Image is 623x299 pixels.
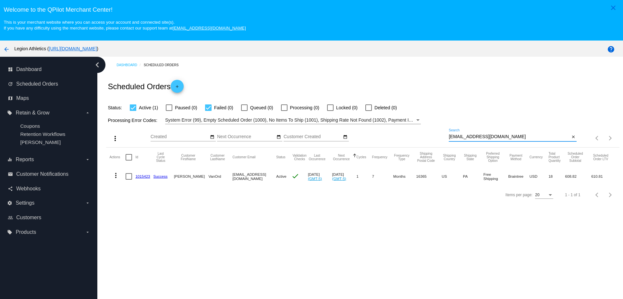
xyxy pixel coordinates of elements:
[548,167,565,186] mat-cell: 18
[111,135,119,142] mat-icon: more_vert
[16,215,41,221] span: Customers
[591,132,604,145] button: Previous page
[16,110,49,116] span: Retain & Grow
[16,200,34,206] span: Settings
[284,134,342,139] input: Customer Created
[442,167,463,186] mat-cell: US
[463,154,478,161] button: Change sorting for ShippingState
[7,110,12,115] i: local_offer
[604,132,617,145] button: Next page
[20,131,65,137] a: Retention Workflows
[570,134,577,140] button: Clear
[571,135,576,140] mat-icon: close
[16,157,34,162] span: Reports
[591,154,610,161] button: Change sorting for LifetimeValue
[336,104,358,112] span: Locked (0)
[135,174,150,178] a: 1015423
[535,193,539,197] span: 20
[290,104,319,112] span: Processing (0)
[144,60,184,70] a: Scheduled Orders
[112,172,120,179] mat-icon: more_vert
[85,230,90,235] i: arrow_drop_down
[232,155,255,159] button: Change sorting for CustomerEmail
[609,4,617,12] mat-icon: close
[506,193,532,197] div: Items per page:
[535,193,553,197] mat-select: Items per page:
[8,184,90,194] a: share Webhooks
[175,104,197,112] span: Paused (0)
[565,193,580,197] div: 1 - 1 of 1
[483,152,502,162] button: Change sorting for PreferredShippingOption
[8,212,90,223] a: people_outline Customers
[548,148,565,167] mat-header-cell: Total Product Quantity
[85,157,90,162] i: arrow_drop_down
[108,80,183,93] h2: Scheduled Orders
[210,135,214,140] mat-icon: date_range
[591,188,604,201] button: Previous page
[151,134,209,139] input: Created
[174,154,202,161] button: Change sorting for CustomerFirstName
[250,104,273,112] span: Queued (0)
[8,172,13,177] i: email
[308,167,332,186] mat-cell: [DATE]
[607,45,615,53] mat-icon: help
[20,139,61,145] a: [PERSON_NAME]
[332,167,357,186] mat-cell: [DATE]
[135,155,138,159] button: Change sorting for Id
[393,154,410,161] button: Change sorting for FrequencyType
[20,123,40,129] a: Coupons
[530,155,543,159] button: Change sorting for CurrencyIso
[16,229,36,235] span: Products
[174,167,208,186] mat-cell: [PERSON_NAME]
[591,167,616,186] mat-cell: 610.81
[416,167,442,186] mat-cell: 16365
[276,135,281,140] mat-icon: date_range
[16,95,29,101] span: Maps
[565,167,592,186] mat-cell: 608.82
[8,169,90,179] a: email Customer Notifications
[332,176,346,181] a: (GMT-5)
[153,152,168,162] button: Change sorting for LastProcessingCycleId
[92,60,103,70] i: chevron_left
[357,167,372,186] mat-cell: 1
[208,154,226,161] button: Change sorting for CustomerLastName
[372,155,387,159] button: Change sorting for Frequency
[508,154,524,161] button: Change sorting for PaymentMethod.Type
[16,81,58,87] span: Scheduled Orders
[8,81,13,87] i: update
[7,200,12,206] i: settings
[8,186,13,191] i: share
[416,152,436,162] button: Change sorting for ShippingPostcode
[173,84,181,92] mat-icon: add
[49,46,97,51] a: [URL][DOMAIN_NAME]
[208,167,232,186] mat-cell: VanOrd
[530,167,549,186] mat-cell: USD
[291,172,299,180] mat-icon: check
[108,105,122,110] span: Status:
[343,135,348,140] mat-icon: date_range
[8,79,90,89] a: update Scheduled Orders
[4,20,246,30] small: This is your merchant website where you can access your account and connected site(s). If you hav...
[442,154,457,161] button: Change sorting for ShippingCountry
[139,104,158,112] span: Active (1)
[565,152,586,162] button: Change sorting for Subtotal
[449,134,570,139] input: Search
[165,116,421,124] mat-select: Filter by Processing Error Codes
[85,110,90,115] i: arrow_drop_down
[16,186,41,192] span: Webhooks
[483,167,508,186] mat-cell: Free Shipping
[109,148,126,167] mat-header-cell: Actions
[16,171,68,177] span: Customer Notifications
[291,148,308,167] mat-header-cell: Validation Checks
[357,155,366,159] button: Change sorting for Cycles
[116,60,144,70] a: Dashboard
[8,67,13,72] i: dashboard
[276,174,287,178] span: Active
[463,167,483,186] mat-cell: PA
[85,200,90,206] i: arrow_drop_down
[372,167,393,186] mat-cell: 7
[604,188,617,201] button: Next page
[3,45,10,53] mat-icon: arrow_back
